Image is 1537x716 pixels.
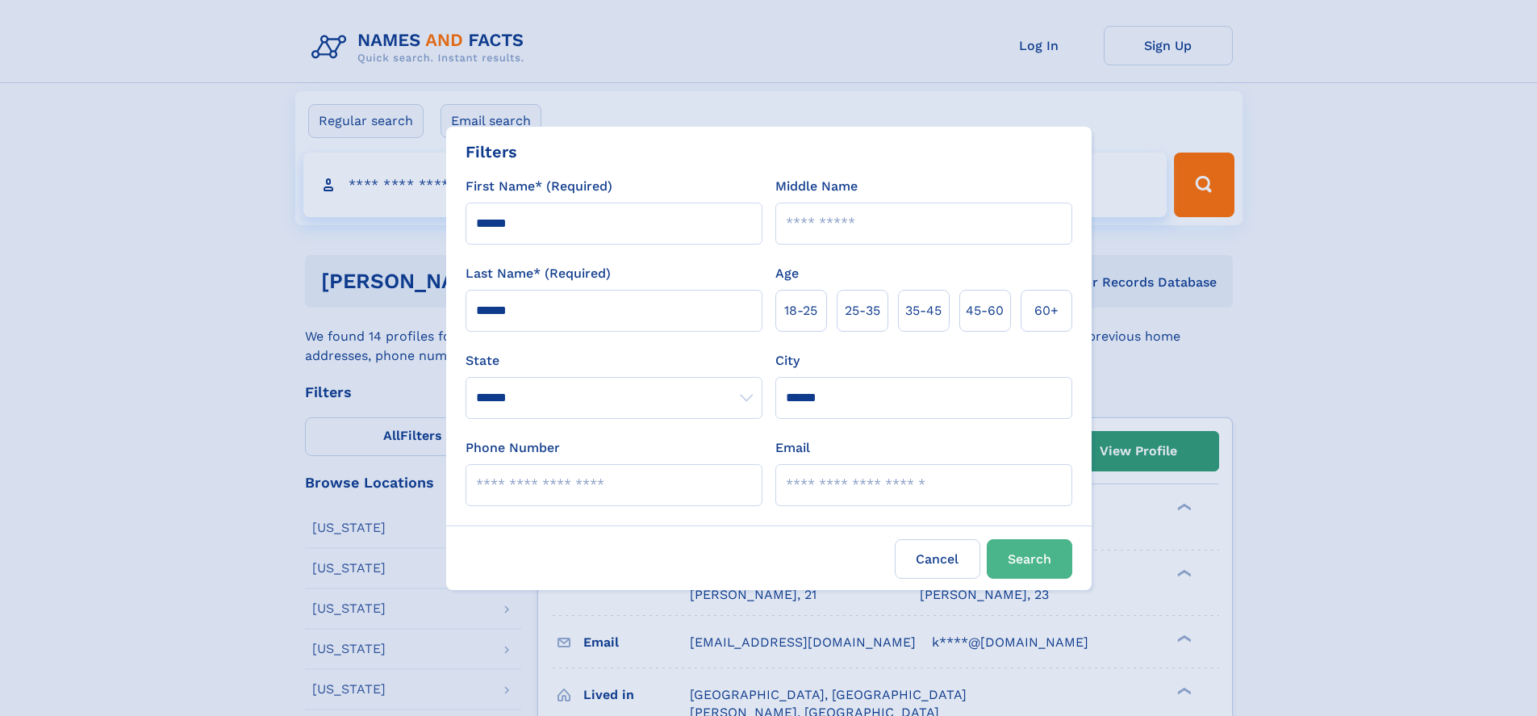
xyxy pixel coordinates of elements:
div: Filters [466,140,517,164]
span: 60+ [1034,301,1059,320]
label: First Name* (Required) [466,177,612,196]
label: Cancel [895,539,980,579]
span: 35‑45 [905,301,942,320]
label: State [466,351,762,371]
span: 25‑35 [845,301,880,320]
span: 18‑25 [784,301,817,320]
span: 45‑60 [966,301,1004,320]
label: Last Name* (Required) [466,264,611,283]
label: Middle Name [775,177,858,196]
button: Search [987,539,1072,579]
label: City [775,351,800,371]
label: Phone Number [466,438,560,458]
label: Email [775,438,810,458]
label: Age [775,264,799,283]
